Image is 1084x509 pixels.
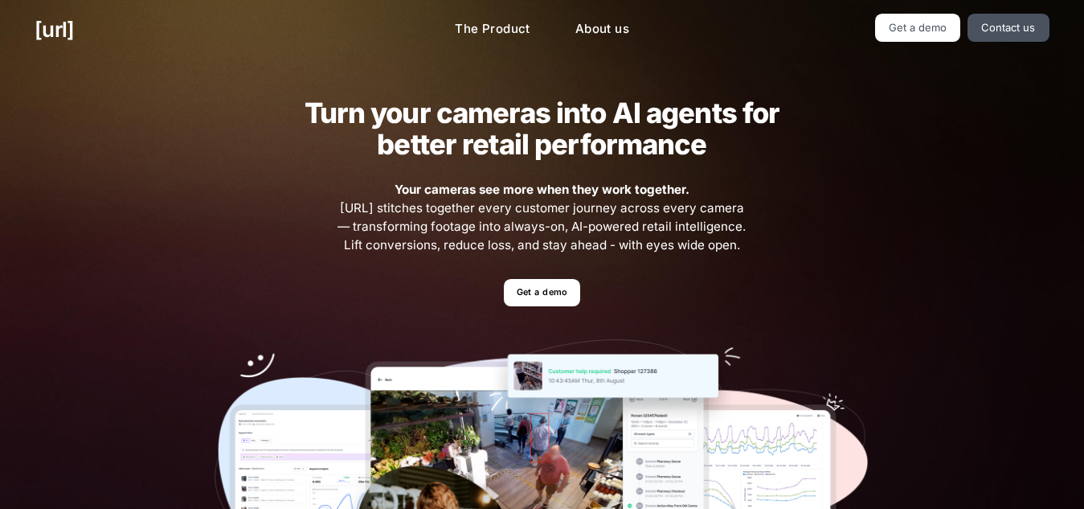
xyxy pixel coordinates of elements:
[504,279,580,307] a: Get a demo
[395,182,689,197] strong: Your cameras see more when they work together.
[336,181,749,254] span: [URL] stitches together every customer journey across every camera — transforming footage into al...
[875,14,961,42] a: Get a demo
[562,14,642,45] a: About us
[967,14,1049,42] a: Contact us
[35,14,74,45] a: [URL]
[442,14,543,45] a: The Product
[279,97,804,160] h2: Turn your cameras into AI agents for better retail performance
